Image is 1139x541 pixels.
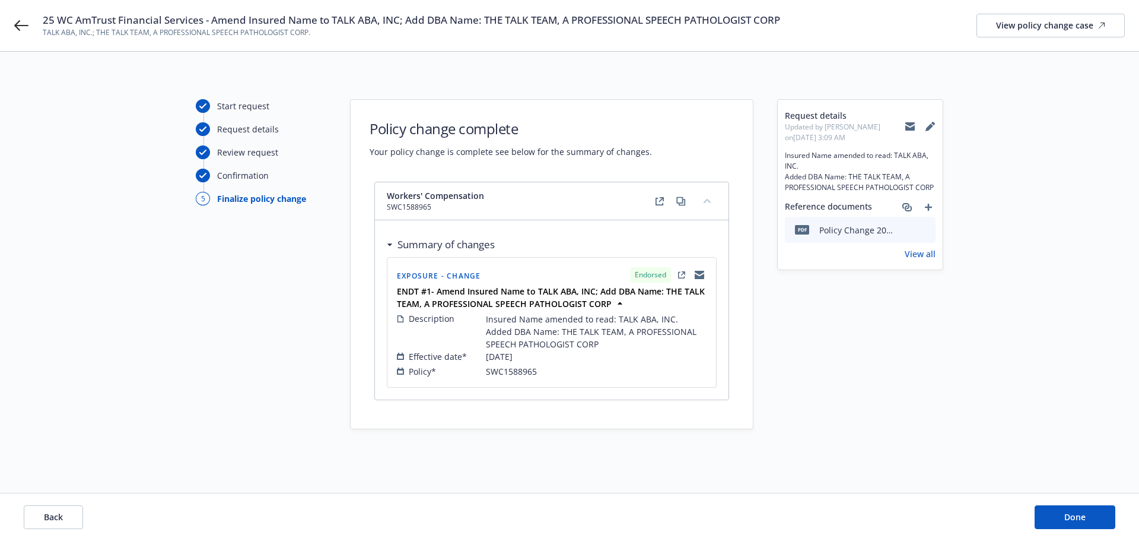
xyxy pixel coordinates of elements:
[920,224,931,236] button: preview file
[635,270,666,280] span: Endorsed
[387,189,484,202] span: Workers' Compensation
[409,312,454,325] span: Description
[785,200,872,214] span: Reference documents
[409,365,436,378] span: Policy*
[397,271,481,281] span: Exposure - Change
[785,109,905,122] span: Request details
[409,350,467,363] span: Effective date*
[370,145,652,158] span: Your policy change is complete see below for the summary of changes.
[674,194,688,208] a: copy
[24,505,83,529] button: Back
[375,182,728,220] div: Workers' CompensationSWC1588965externalcopycollapse content
[387,237,495,252] div: Summary of changes
[397,237,495,252] h3: Summary of changes
[901,224,911,236] button: download file
[675,268,689,282] a: external
[43,13,780,27] span: 25 WC AmTrust Financial Services - Amend Insured Name to TALK ABA, INC; Add DBA Name: THE TALK TE...
[921,200,936,214] a: add
[900,200,914,214] a: associate
[217,146,278,159] div: Review request
[996,14,1105,37] div: View policy change case
[397,286,705,309] strong: ENDT #1- Amend Insured Name to TALK ABA, INC; Add DBA Name: THE TALK TEAM, A PROFESSIONAL SPEECH ...
[795,225,809,234] span: pdf
[905,248,936,260] a: View all
[785,122,905,143] span: Updated by [PERSON_NAME] on [DATE] 3:09 AM
[819,224,896,236] div: Policy Change 2025 [PERSON_NAME] # 1 - Amend Insured Name to TALK ABA, INC; Add DBA Name: THE TAL...
[486,365,537,378] span: SWC1588965
[698,191,717,210] button: collapse content
[486,350,513,363] span: [DATE]
[387,202,484,213] span: SWC1588965
[486,313,707,350] span: Insured Name amended to read: TALK ABA, INC. Added DBA Name: THE TALK TEAM, A PROFESSIONAL SPEECH...
[217,100,269,112] div: Start request
[976,14,1125,37] a: View policy change case
[1035,505,1115,529] button: Done
[217,123,279,135] div: Request details
[653,194,667,208] a: external
[217,169,269,182] div: Confirmation
[692,268,707,282] a: copyLogging
[196,192,210,205] div: 5
[785,150,936,193] span: Insured Name amended to read: TALK ABA, INC. Added DBA Name: THE TALK TEAM, A PROFESSIONAL SPEECH...
[370,119,652,138] h1: Policy change complete
[217,192,306,205] div: Finalize policy change
[1064,511,1086,523] span: Done
[43,27,780,38] span: TALK ABA, INC.; THE TALK TEAM, A PROFESSIONAL SPEECH PATHOLOGIST CORP.
[44,511,63,523] span: Back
